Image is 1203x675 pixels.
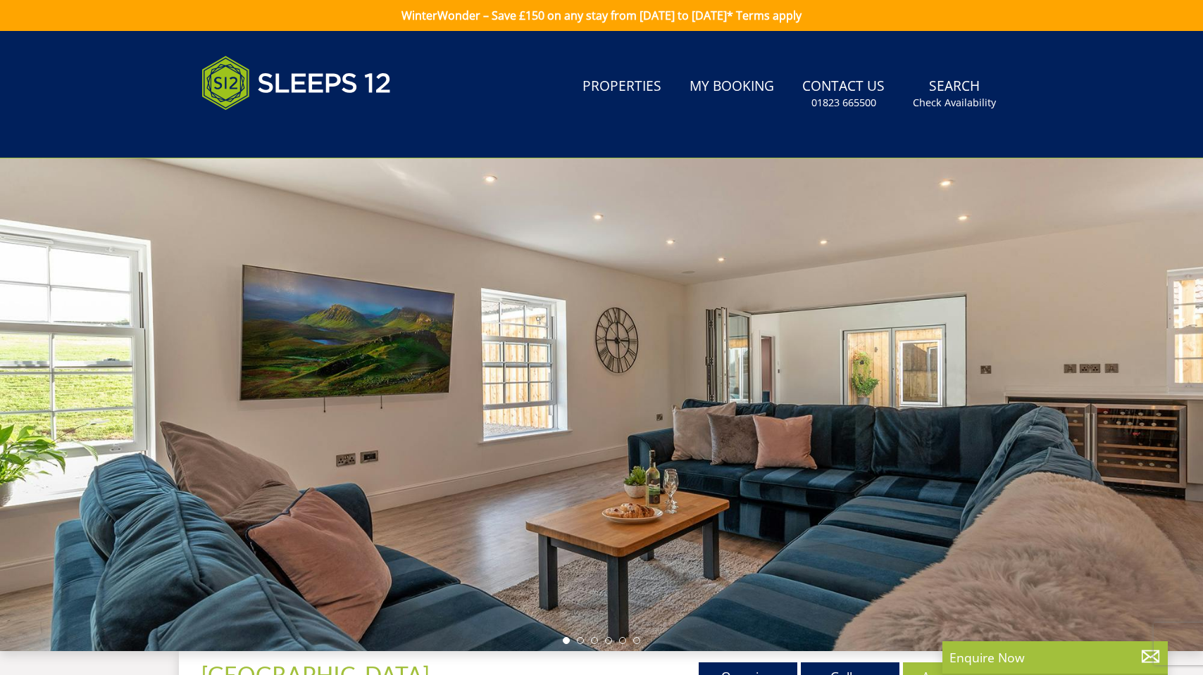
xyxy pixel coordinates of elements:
small: Check Availability [913,96,996,110]
iframe: Customer reviews powered by Trustpilot [194,127,342,139]
a: Properties [577,71,667,103]
p: Enquire Now [949,648,1161,667]
small: 01823 665500 [811,96,876,110]
a: Contact Us01823 665500 [797,71,890,117]
a: My Booking [684,71,780,103]
a: SearchCheck Availability [907,71,1002,117]
img: Sleeps 12 [201,48,392,118]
